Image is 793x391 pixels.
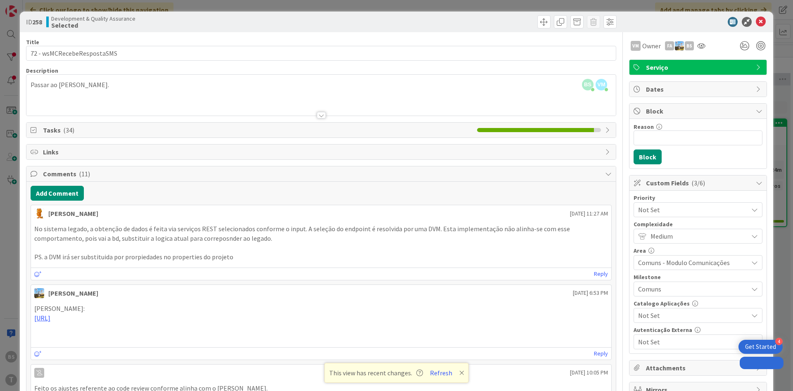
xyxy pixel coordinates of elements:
span: VM [596,79,607,90]
div: Complexidade [634,221,762,227]
div: VM [631,41,641,51]
img: RL [34,209,44,218]
div: Catalogo Aplicações [634,301,762,306]
span: BS [582,79,594,90]
div: BS [685,41,694,50]
span: [DATE] 10:05 PM [570,368,608,377]
a: Reply [594,269,608,279]
span: ID [26,17,42,27]
p: PS. a DVM irá ser substituida por prorpiedades no properties do projeto [34,252,608,262]
span: Comments [43,169,601,179]
a: [URL] [34,314,50,322]
b: Selected [51,22,135,28]
span: Not Set [638,336,744,348]
span: ( 11 ) [79,170,90,178]
span: ( 34 ) [63,126,74,134]
span: Attachments [646,363,752,373]
img: DG [675,41,684,50]
button: Refresh [427,367,455,378]
span: Medium [651,230,744,242]
span: Custom Fields [646,178,752,188]
b: 258 [32,18,42,26]
span: Description [26,67,58,74]
span: Block [646,106,752,116]
input: type card name here... [26,46,616,61]
span: ( 3/6 ) [691,179,705,187]
span: [DATE] 6:53 PM [573,289,608,297]
div: Open Get Started checklist, remaining modules: 4 [738,340,783,354]
span: Comuns [638,283,744,295]
div: FA [665,41,674,50]
span: Owner [642,41,661,51]
div: Get Started [745,343,776,351]
label: Reason [634,123,654,130]
p: [PERSON_NAME]: [34,304,608,313]
span: Serviço [646,62,752,72]
img: DG [34,288,44,298]
button: Add Comment [31,186,84,201]
span: Dates [646,84,752,94]
span: Not Set [638,310,744,321]
div: Area [634,248,762,254]
span: Comuns - Modulo Comunicações [638,257,744,268]
span: [DATE] 11:27 AM [570,209,608,218]
div: [PERSON_NAME] [48,288,98,298]
div: Priority [634,195,762,201]
p: Passar ao [PERSON_NAME]. [31,80,612,90]
button: Block [634,149,662,164]
div: [PERSON_NAME] [48,209,98,218]
div: Autenticação Externa [634,327,762,333]
span: Not Set [638,204,744,216]
div: Milestone [634,274,762,280]
a: Reply [594,348,608,359]
span: This view has recent changes. [329,368,423,378]
p: No sistema legado, a obtenção de dados é feita via serviços REST selecionados conforme o input. A... [34,224,608,243]
div: 4 [775,338,783,345]
span: Links [43,147,601,157]
span: Development & Quality Assurance [51,15,135,22]
span: Tasks [43,125,473,135]
label: Title [26,38,39,46]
